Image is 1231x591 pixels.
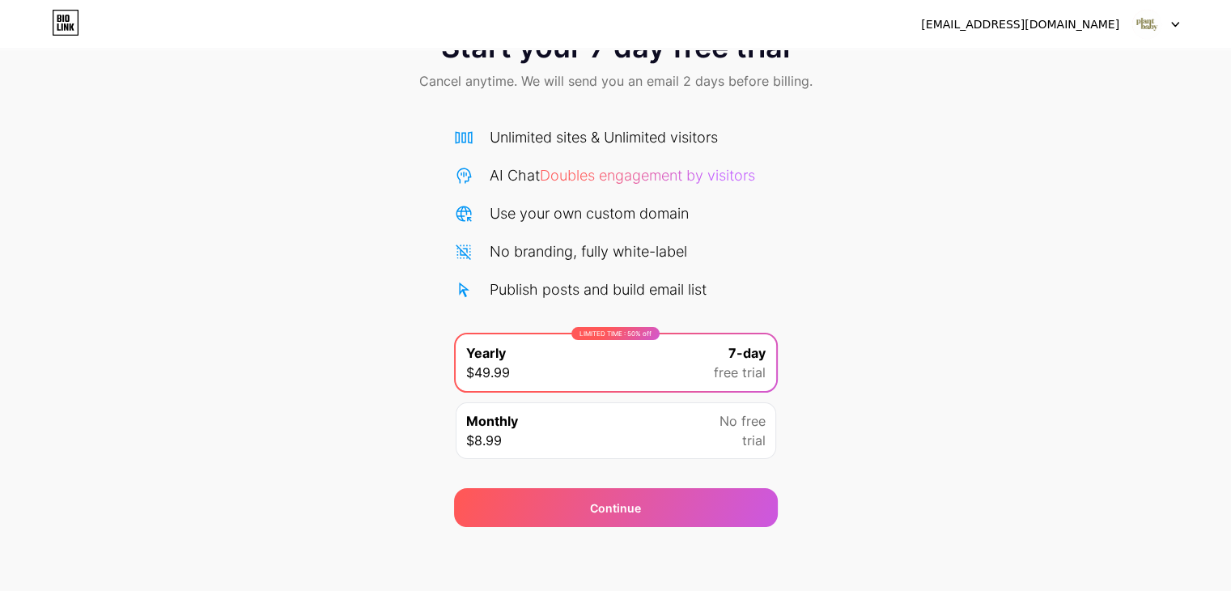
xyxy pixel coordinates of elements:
[490,278,707,300] div: Publish posts and build email list
[441,31,790,63] span: Start your 7 day free trial
[466,411,518,431] span: Monthly
[490,164,755,186] div: AI Chat
[490,240,687,262] div: No branding, fully white-label
[540,167,755,184] span: Doubles engagement by visitors
[466,343,506,363] span: Yearly
[571,327,660,340] div: LIMITED TIME : 50% off
[921,16,1119,33] div: [EMAIL_ADDRESS][DOMAIN_NAME]
[466,363,510,382] span: $49.99
[490,202,689,224] div: Use your own custom domain
[714,363,766,382] span: free trial
[490,126,718,148] div: Unlimited sites & Unlimited visitors
[466,431,502,450] span: $8.99
[719,411,766,431] span: No free
[419,71,813,91] span: Cancel anytime. We will send you an email 2 days before billing.
[742,431,766,450] span: trial
[1131,9,1162,40] img: plantbaby
[728,343,766,363] span: 7-day
[590,500,641,517] div: Continue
